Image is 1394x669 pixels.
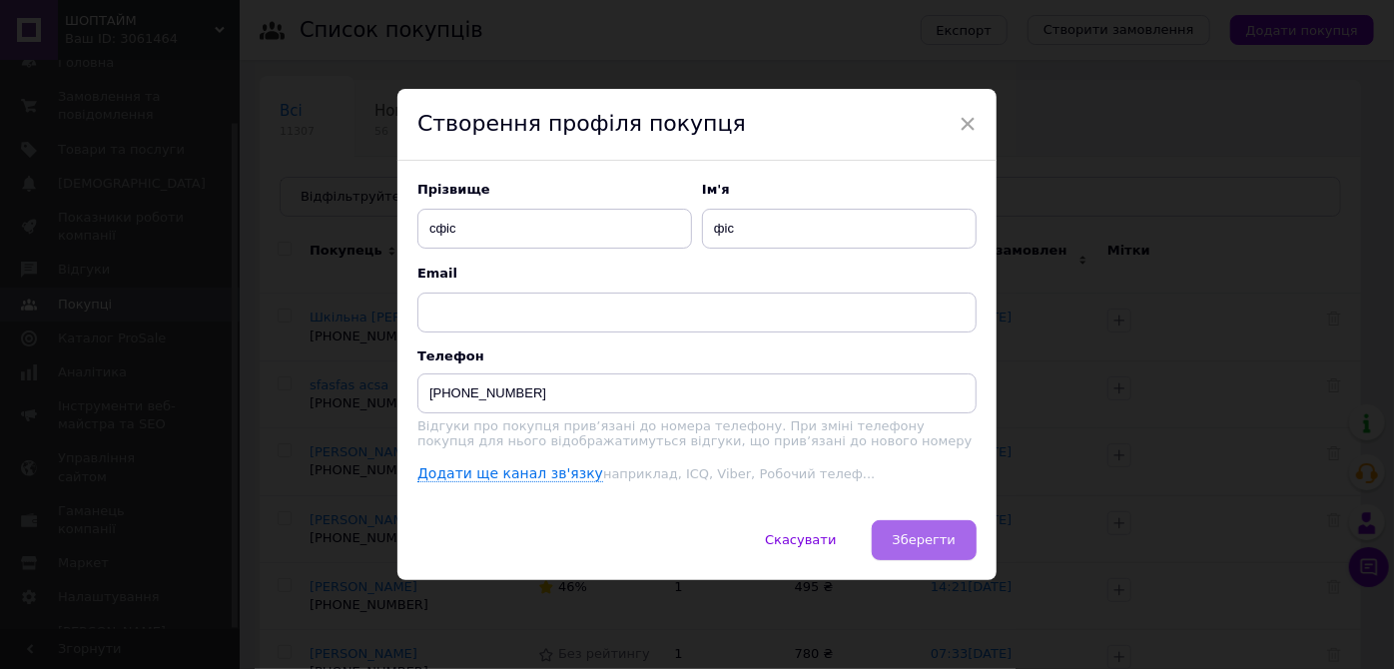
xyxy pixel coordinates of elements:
button: Зберегти [872,520,977,560]
input: Наприклад: Іван [702,209,977,249]
span: Зберегти [893,532,956,547]
span: Прізвище [417,181,692,199]
span: Email [417,265,977,283]
div: Створення профіля покупця [397,89,997,161]
p: Відгуки про покупця привʼязані до номера телефону. При зміні телефону покупця для нього відобража... [417,418,977,448]
p: Телефон [417,348,977,363]
span: × [959,107,977,141]
span: Ім'я [702,181,977,199]
span: Скасувати [765,532,836,547]
span: наприклад, ICQ, Viber, Робочий телеф... [603,466,875,481]
input: +38 096 0000000 [417,373,977,413]
button: Скасувати [744,520,857,560]
a: Додати ще канал зв'язку [417,465,603,482]
input: Наприклад: Іванов [417,209,692,249]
